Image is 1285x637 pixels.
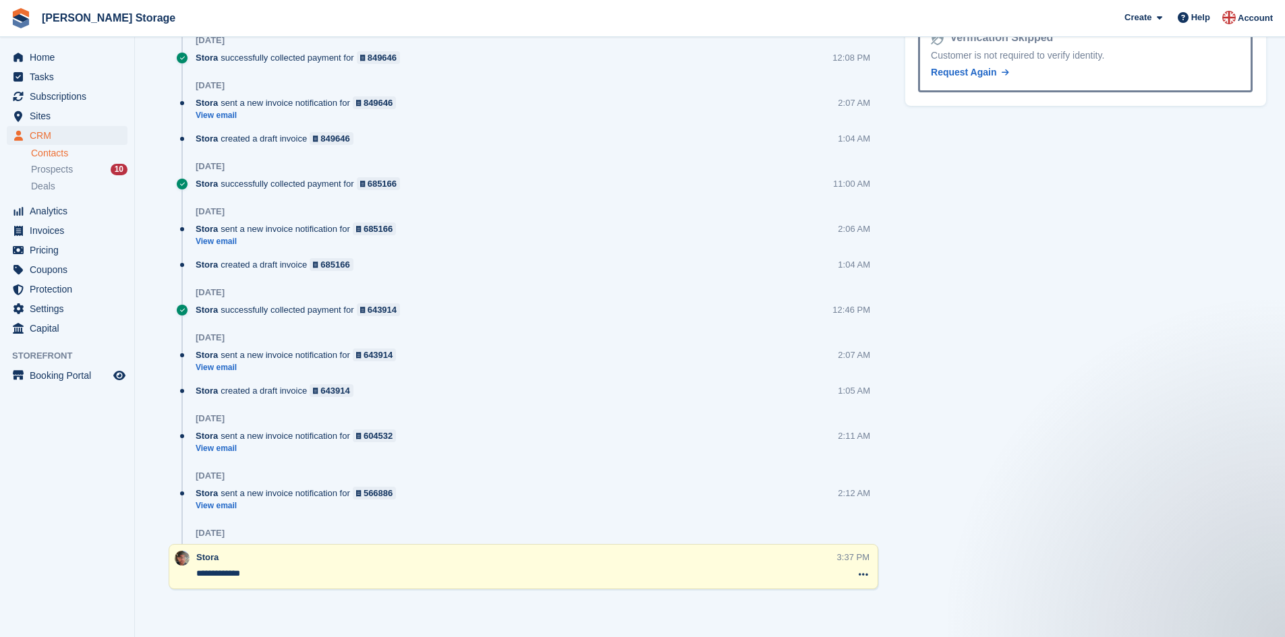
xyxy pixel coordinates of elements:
div: 1:04 AM [838,132,870,145]
div: 12:46 PM [832,303,870,316]
div: 685166 [368,177,397,190]
div: successfully collected payment for [196,303,407,316]
div: [DATE] [196,332,225,343]
div: created a draft invoice [196,258,360,271]
span: Stora [196,258,218,271]
span: Stora [196,132,218,145]
div: 2:12 AM [838,487,870,499]
span: Help [1191,11,1210,24]
span: Capital [30,319,111,338]
span: Analytics [30,202,111,220]
span: Subscriptions [30,87,111,106]
div: successfully collected payment for [196,177,407,190]
div: sent a new invoice notification for [196,348,403,361]
div: 10 [111,164,127,175]
a: menu [7,67,127,86]
a: menu [7,126,127,145]
span: Sites [30,107,111,125]
div: [DATE] [196,206,225,217]
div: [DATE] [196,413,225,424]
div: 3:37 PM [837,551,869,564]
a: View email [196,362,403,373]
a: Request Again [931,65,1009,80]
span: Stora [196,303,218,316]
span: Stora [196,177,218,190]
a: 685166 [357,177,401,190]
div: created a draft invoice [196,384,360,397]
span: Prospects [31,163,73,176]
a: 604532 [353,429,397,442]
div: 11:00 AM [833,177,870,190]
a: 566886 [353,487,397,499]
span: Stora [196,384,218,397]
a: 643914 [310,384,353,397]
a: menu [7,48,127,67]
a: View email [196,500,403,512]
div: Customer is not required to verify identity. [931,49,1240,63]
span: Request Again [931,67,997,78]
div: 2:07 AM [838,348,870,361]
span: Protection [30,280,111,299]
a: Prospects 10 [31,162,127,177]
a: menu [7,241,127,260]
a: 849646 [310,132,353,145]
span: Booking Portal [30,366,111,385]
a: menu [7,280,127,299]
div: 1:05 AM [838,384,870,397]
span: Stora [196,552,219,562]
div: 1:04 AM [838,258,870,271]
div: 2:07 AM [838,96,870,109]
span: Stora [196,348,218,361]
a: menu [7,299,127,318]
span: Coupons [30,260,111,279]
span: Stora [196,51,218,64]
a: 685166 [310,258,353,271]
span: Stora [196,96,218,109]
a: View email [196,236,403,247]
a: 685166 [353,222,397,235]
span: Deals [31,180,55,193]
img: John Baker [1222,11,1236,24]
a: menu [7,366,127,385]
span: Settings [30,299,111,318]
a: 849646 [353,96,397,109]
div: [DATE] [196,161,225,172]
div: 849646 [364,96,393,109]
a: View email [196,443,403,454]
a: 643914 [353,348,397,361]
div: [DATE] [196,80,225,91]
a: menu [7,87,127,106]
div: [DATE] [196,528,225,539]
div: Verification Skipped [944,30,1053,46]
span: Stora [196,222,218,235]
span: Home [30,48,111,67]
span: Stora [196,429,218,442]
span: Account [1238,11,1273,25]
div: 685166 [320,258,349,271]
div: created a draft invoice [196,132,360,145]
a: 643914 [357,303,401,316]
a: Deals [31,179,127,193]
a: View email [196,110,403,121]
div: 2:11 AM [838,429,870,442]
img: Phil McClure [175,551,190,566]
div: 643914 [320,384,349,397]
img: Identity Verification Ready [931,30,944,45]
div: [DATE] [196,287,225,298]
span: Stora [196,487,218,499]
div: [DATE] [196,35,225,46]
a: menu [7,319,127,338]
a: menu [7,260,127,279]
div: sent a new invoice notification for [196,487,403,499]
a: menu [7,202,127,220]
a: Contacts [31,147,127,160]
div: 12:08 PM [832,51,870,64]
span: Pricing [30,241,111,260]
div: 685166 [364,222,393,235]
a: [PERSON_NAME] Storage [36,7,181,29]
div: [DATE] [196,471,225,481]
span: Invoices [30,221,111,240]
div: sent a new invoice notification for [196,429,403,442]
div: 604532 [364,429,393,442]
a: 849646 [357,51,401,64]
